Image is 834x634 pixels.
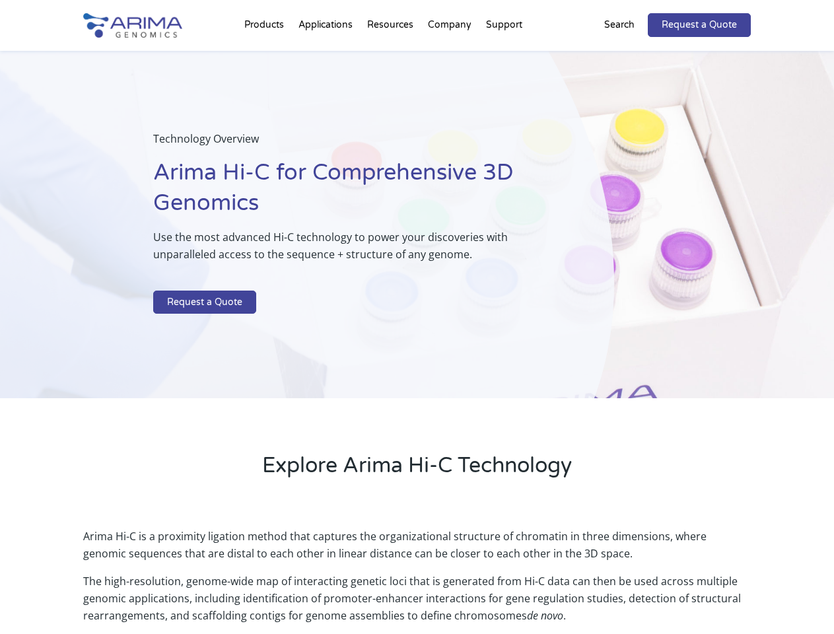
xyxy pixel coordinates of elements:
i: de novo [527,608,563,623]
p: Search [604,17,635,34]
p: Technology Overview [153,130,547,158]
p: Use the most advanced Hi-C technology to power your discoveries with unparalleled access to the s... [153,229,547,273]
a: Request a Quote [153,291,256,314]
h1: Arima Hi-C for Comprehensive 3D Genomics [153,158,547,229]
img: Arima-Genomics-logo [83,13,182,38]
h2: Explore Arima Hi-C Technology [83,451,750,491]
p: Arima Hi-C is a proximity ligation method that captures the organizational structure of chromatin... [83,528,750,573]
a: Request a Quote [648,13,751,37]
